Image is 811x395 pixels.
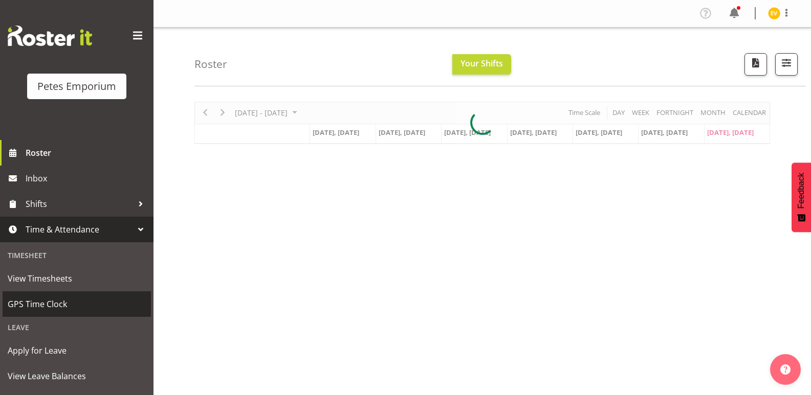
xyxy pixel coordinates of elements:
[792,162,811,232] button: Feedback - Show survey
[775,53,798,76] button: Filter Shifts
[452,54,511,75] button: Your Shifts
[26,222,133,237] span: Time & Attendance
[744,53,767,76] button: Download a PDF of the roster according to the set date range.
[37,79,116,94] div: Petes Emporium
[461,58,503,69] span: Your Shifts
[780,364,791,375] img: help-xxl-2.png
[8,26,92,46] img: Rosterit website logo
[26,145,148,160] span: Roster
[3,245,151,266] div: Timesheet
[8,271,146,286] span: View Timesheets
[3,291,151,317] a: GPS Time Clock
[768,7,780,19] img: eva-vailini10223.jpg
[194,58,227,70] h4: Roster
[797,173,806,208] span: Feedback
[8,296,146,312] span: GPS Time Clock
[3,363,151,389] a: View Leave Balances
[8,343,146,358] span: Apply for Leave
[26,196,133,212] span: Shifts
[3,317,151,338] div: Leave
[3,266,151,291] a: View Timesheets
[26,171,148,186] span: Inbox
[8,368,146,384] span: View Leave Balances
[3,338,151,363] a: Apply for Leave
